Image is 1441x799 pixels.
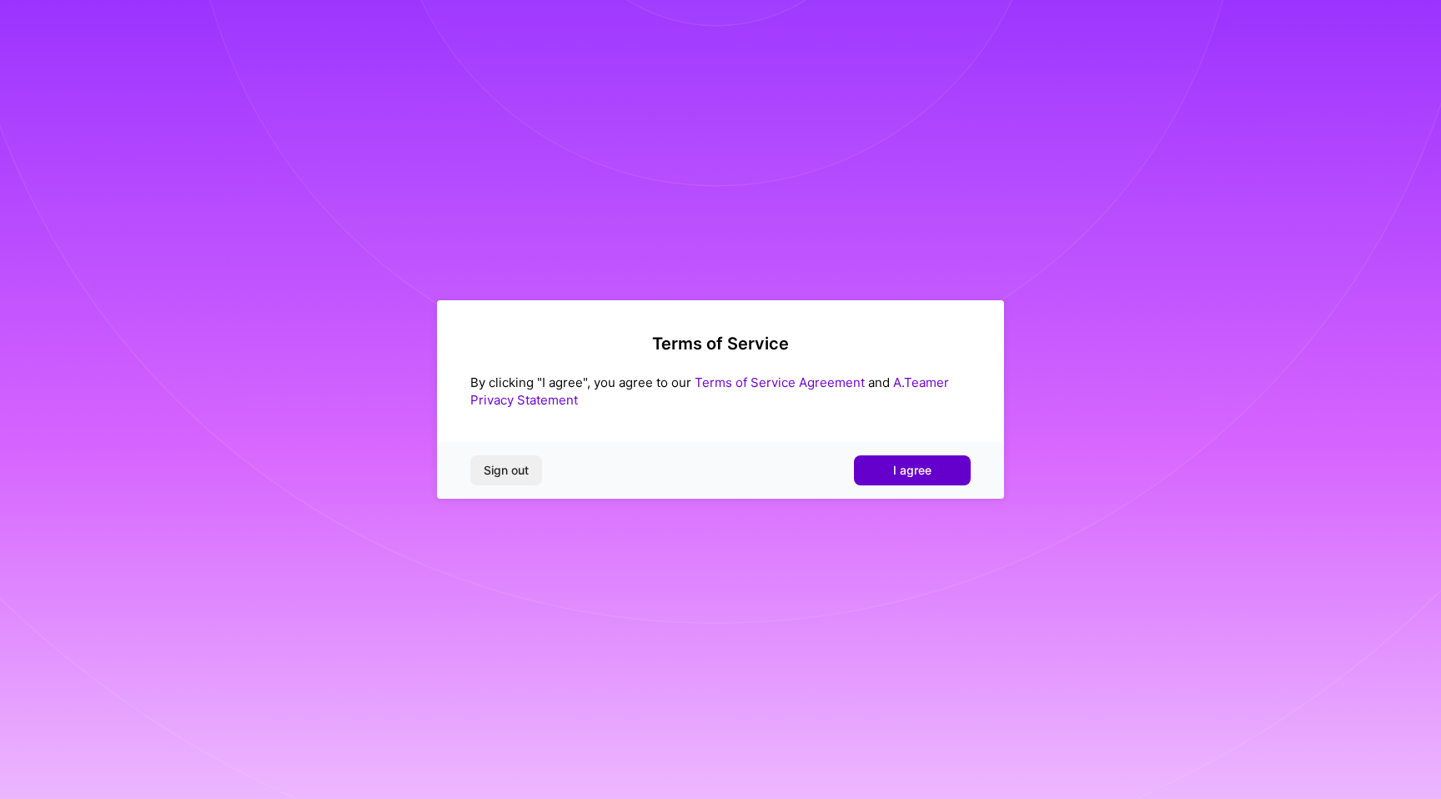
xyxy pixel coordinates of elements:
[854,455,971,485] button: I agree
[470,455,542,485] button: Sign out
[470,374,971,409] div: By clicking "I agree", you agree to our and
[893,462,931,479] span: I agree
[484,462,529,479] span: Sign out
[470,334,971,354] h2: Terms of Service
[695,374,865,390] a: Terms of Service Agreement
